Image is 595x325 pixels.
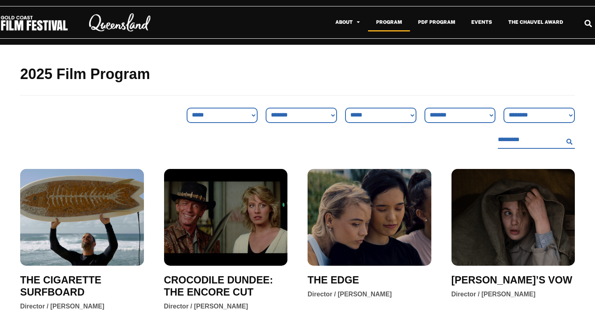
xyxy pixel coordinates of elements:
[410,13,463,31] a: PDF Program
[582,17,595,30] div: Search
[451,274,572,286] a: [PERSON_NAME]’S VOW
[503,108,575,123] select: Language
[266,108,337,123] select: Sort filter
[308,290,392,299] div: Director / [PERSON_NAME]
[169,13,571,31] nav: Menu
[20,302,104,311] div: Director / [PERSON_NAME]
[368,13,410,31] a: Program
[327,13,368,31] a: About
[463,13,500,31] a: Events
[500,13,571,31] a: The Chauvel Award
[20,274,144,298] a: THE CIGARETTE SURFBOARD
[164,302,248,311] div: Director / [PERSON_NAME]
[345,108,416,123] select: Venue Filter
[187,108,258,123] select: Genre Filter
[451,290,536,299] div: Director / [PERSON_NAME]
[164,274,288,298] a: CROCODILE DUNDEE: THE ENCORE CUT
[498,131,563,149] input: Search Filter
[308,274,359,286] a: THE EDGE
[424,108,496,123] select: Country Filter
[20,65,575,83] h2: 2025 Film Program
